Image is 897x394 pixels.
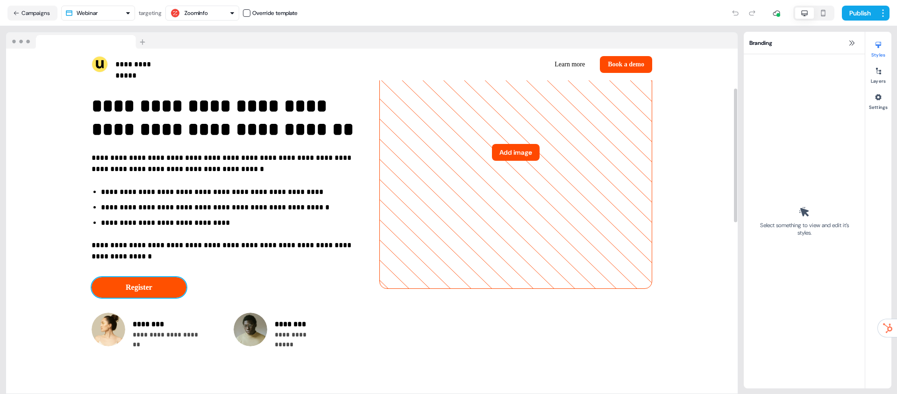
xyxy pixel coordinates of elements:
button: Settings [865,90,891,110]
button: Add image [492,144,540,161]
img: Contact photo [92,313,125,346]
div: Select something to view and edit it’s styles. [757,222,852,236]
div: targeting [139,8,162,18]
button: Register [92,277,186,298]
button: ZoomInfo [165,6,239,21]
div: ZoomInfo [185,8,208,18]
button: Book a demo [600,56,652,73]
button: Publish [842,6,876,21]
div: Webinar [77,8,98,18]
img: Contact photo [234,313,267,346]
div: Branding [744,32,865,54]
div: Learn moreBook a demo [376,56,652,73]
button: Learn more [547,56,592,73]
div: Override template [252,8,298,18]
button: Layers [865,64,891,84]
button: Styles [865,37,891,58]
img: Browser topbar [6,32,149,49]
button: Campaigns [7,6,57,21]
div: Add image [379,16,652,289]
